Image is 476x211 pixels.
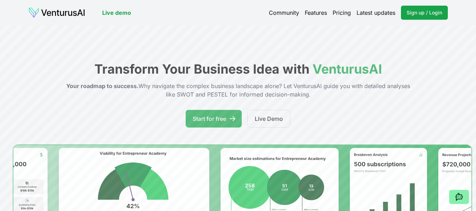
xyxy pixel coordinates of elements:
[102,8,131,17] a: Live demo
[401,6,448,20] a: Sign up / Login
[28,7,85,18] img: logo
[357,8,395,17] a: Latest updates
[305,8,327,17] a: Features
[407,9,442,16] span: Sign up / Login
[269,8,299,17] a: Community
[333,8,351,17] a: Pricing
